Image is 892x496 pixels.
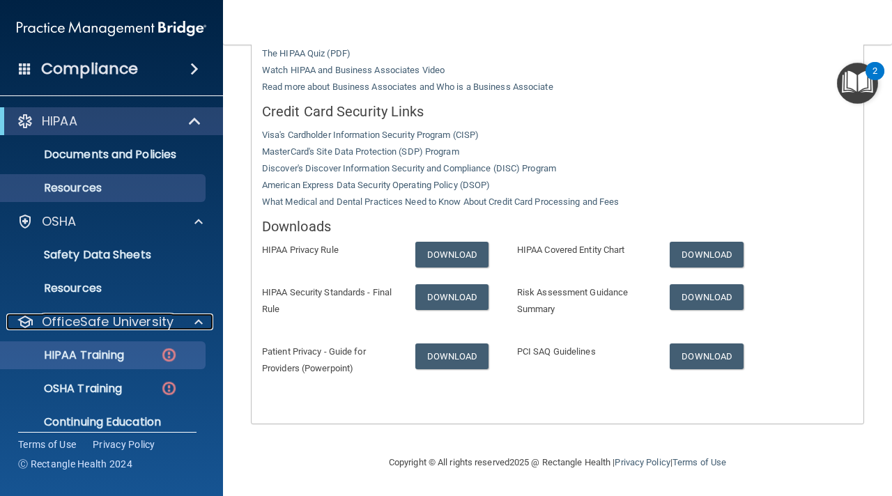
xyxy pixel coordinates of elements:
[9,281,199,295] p: Resources
[17,113,202,130] a: HIPAA
[262,130,479,140] a: Visa's Cardholder Information Security Program (CISP)
[262,146,459,157] a: MasterCard's Site Data Protection (SDP) Program
[415,284,489,310] a: Download
[517,284,649,318] p: Risk Assessment Guidance Summary
[18,437,76,451] a: Terms of Use
[262,163,556,173] a: Discover's Discover Information Security and Compliance (DISC) Program
[17,15,206,42] img: PMB logo
[42,113,77,130] p: HIPAA
[9,181,199,195] p: Resources
[517,242,649,258] p: HIPAA Covered Entity Chart
[262,104,853,119] h5: Credit Card Security Links
[93,437,155,451] a: Privacy Policy
[41,59,138,79] h4: Compliance
[9,348,124,362] p: HIPAA Training
[822,419,875,472] iframe: Drift Widget Chat Controller
[17,313,203,330] a: OfficeSafe University
[42,213,77,230] p: OSHA
[872,71,877,89] div: 2
[9,148,199,162] p: Documents and Policies
[615,457,670,467] a: Privacy Policy
[262,65,445,75] a: Watch HIPAA and Business Associates Video
[9,382,122,396] p: OSHA Training
[415,242,489,268] a: Download
[670,284,744,310] a: Download
[18,457,132,471] span: Ⓒ Rectangle Health 2024
[837,63,878,104] button: Open Resource Center, 2 new notifications
[517,343,649,360] p: PCI SAQ Guidelines
[9,415,199,429] p: Continuing Education
[303,440,812,485] div: Copyright © All rights reserved 2025 @ Rectangle Health | |
[262,180,490,190] a: American Express Data Security Operating Policy (DSOP)
[672,457,726,467] a: Terms of Use
[17,213,203,230] a: OSHA
[160,346,178,364] img: danger-circle.6113f641.png
[262,48,351,59] a: The HIPAA Quiz (PDF)
[415,343,489,369] a: Download
[670,242,744,268] a: Download
[262,242,394,258] p: HIPAA Privacy Rule
[262,196,619,207] a: What Medical and Dental Practices Need to Know About Credit Card Processing and Fees
[262,343,394,377] p: Patient Privacy - Guide for Providers (Powerpoint)
[262,219,853,234] h5: Downloads
[670,343,744,369] a: Download
[42,313,174,330] p: OfficeSafe University
[160,380,178,397] img: danger-circle.6113f641.png
[262,284,394,318] p: HIPAA Security Standards - Final Rule
[262,82,553,92] a: Read more about Business Associates and Who is a Business Associate
[9,248,199,262] p: Safety Data Sheets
